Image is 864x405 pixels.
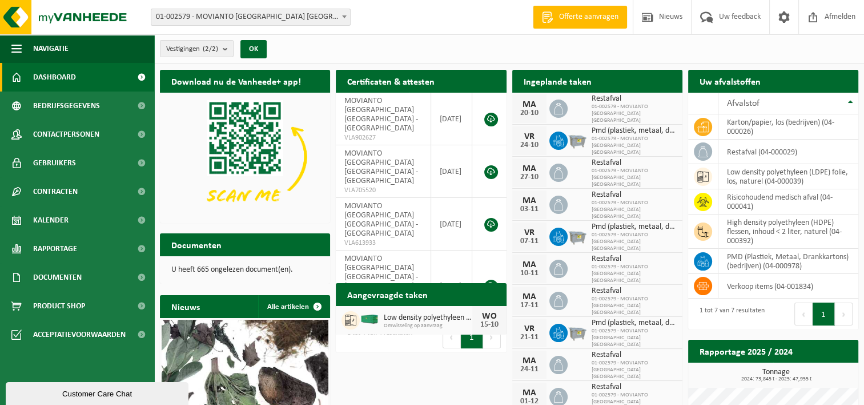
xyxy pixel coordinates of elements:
[431,198,473,251] td: [DATE]
[592,287,677,296] span: Restafval
[794,303,813,325] button: Previous
[518,196,541,205] div: MA
[694,368,858,382] h3: Tonnage
[518,228,541,237] div: VR
[384,313,472,323] span: Low density polyethyleen (ldpe) folie, los, naturel
[592,319,677,328] span: Pmd (plastiek, metaal, drankkartons) (bedrijven)
[344,97,418,133] span: MOVIANTO [GEOGRAPHIC_DATA] [GEOGRAPHIC_DATA] - [GEOGRAPHIC_DATA]
[718,189,858,215] td: risicohoudend medisch afval (04-000041)
[33,34,69,63] span: Navigatie
[592,158,677,168] span: Restafval
[518,388,541,398] div: MA
[518,237,541,245] div: 07-11
[518,132,541,141] div: VR
[160,40,234,57] button: Vestigingen(2/2)
[336,70,446,92] h2: Certificaten & attesten
[592,223,677,232] span: Pmd (plastiek, metaal, drankkartons) (bedrijven)
[718,164,858,189] td: low density polyethyleen (LDPE) folie, los, naturel (04-000039)
[344,255,418,291] span: MOVIANTO [GEOGRAPHIC_DATA] [GEOGRAPHIC_DATA] - [GEOGRAPHIC_DATA]
[151,9,350,25] span: 01-002579 - MOVIANTO BELGIUM NV - EREMBODEGEM
[592,328,677,348] span: 01-002579 - MOVIANTO [GEOGRAPHIC_DATA] [GEOGRAPHIC_DATA]
[592,264,677,284] span: 01-002579 - MOVIANTO [GEOGRAPHIC_DATA] [GEOGRAPHIC_DATA]
[33,235,77,263] span: Rapportage
[160,233,233,256] h2: Documenten
[344,202,418,238] span: MOVIANTO [GEOGRAPHIC_DATA] [GEOGRAPHIC_DATA] - [GEOGRAPHIC_DATA]
[518,109,541,117] div: 20-10
[344,133,422,142] span: VLA902627
[203,45,218,53] count: (2/2)
[592,94,677,104] span: Restafval
[258,295,329,318] a: Alle artikelen
[592,190,677,200] span: Restafval
[568,130,587,149] img: WB-2500-GAL-GY-01
[592,383,677,392] span: Restafval
[431,145,473,198] td: [DATE]
[727,99,759,108] span: Afvalstof
[556,11,621,23] span: Offerte aanvragen
[694,376,858,382] span: 2024: 73,845 t - 2025: 47,955 t
[431,93,473,145] td: [DATE]
[33,149,76,177] span: Gebruikers
[518,301,541,309] div: 17-11
[592,104,677,124] span: 01-002579 - MOVIANTO [GEOGRAPHIC_DATA] [GEOGRAPHIC_DATA]
[718,249,858,274] td: PMD (Plastiek, Metaal, Drankkartons) (bedrijven) (04-000978)
[518,356,541,366] div: MA
[592,255,677,264] span: Restafval
[431,251,473,321] td: [DATE]
[518,269,541,277] div: 10-11
[718,140,858,164] td: restafval (04-000029)
[592,360,677,380] span: 01-002579 - MOVIANTO [GEOGRAPHIC_DATA] [GEOGRAPHIC_DATA]
[166,41,218,58] span: Vestigingen
[518,164,541,173] div: MA
[33,320,126,349] span: Acceptatievoorwaarden
[33,206,69,235] span: Kalender
[518,366,541,374] div: 24-11
[518,205,541,213] div: 03-11
[160,70,312,92] h2: Download nu de Vanheede+ app!
[773,362,857,385] a: Bekijk rapportage
[384,323,472,329] span: Omwisseling op aanvraag
[6,380,191,405] iframe: chat widget
[160,93,330,221] img: Download de VHEPlus App
[835,303,853,325] button: Next
[718,274,858,299] td: verkoop items (04-001834)
[518,260,541,269] div: MA
[718,215,858,249] td: high density polyethyleen (HDPE) flessen, inhoud < 2 liter, naturel (04-000392)
[33,292,85,320] span: Product Shop
[688,70,772,92] h2: Uw afvalstoffen
[813,303,835,325] button: 1
[336,283,439,305] h2: Aangevraagde taken
[33,63,76,92] span: Dashboard
[568,226,587,245] img: WB-2500-GAL-GY-01
[688,340,804,362] h2: Rapportage 2025 / 2024
[512,70,603,92] h2: Ingeplande taken
[568,322,587,342] img: WB-2500-GAL-GY-01
[592,126,677,136] span: Pmd (plastiek, metaal, drankkartons) (bedrijven)
[518,292,541,301] div: MA
[518,141,541,149] div: 24-10
[518,333,541,342] div: 21-11
[718,114,858,140] td: karton/papier, los (bedrijven) (04-000026)
[518,100,541,109] div: MA
[360,314,379,324] img: HK-XC-40-GN-00
[33,263,82,292] span: Documenten
[592,351,677,360] span: Restafval
[518,173,541,181] div: 27-10
[478,312,501,321] div: WO
[592,296,677,316] span: 01-002579 - MOVIANTO [GEOGRAPHIC_DATA] [GEOGRAPHIC_DATA]
[160,295,211,317] h2: Nieuws
[33,120,99,149] span: Contactpersonen
[344,239,422,248] span: VLA613933
[151,9,351,26] span: 01-002579 - MOVIANTO BELGIUM NV - EREMBODEGEM
[592,232,677,252] span: 01-002579 - MOVIANTO [GEOGRAPHIC_DATA] [GEOGRAPHIC_DATA]
[33,177,78,206] span: Contracten
[592,136,677,156] span: 01-002579 - MOVIANTO [GEOGRAPHIC_DATA] [GEOGRAPHIC_DATA]
[478,321,501,329] div: 15-10
[171,266,319,274] p: U heeft 665 ongelezen document(en).
[240,40,267,58] button: OK
[592,200,677,220] span: 01-002579 - MOVIANTO [GEOGRAPHIC_DATA] [GEOGRAPHIC_DATA]
[592,168,677,188] span: 01-002579 - MOVIANTO [GEOGRAPHIC_DATA] [GEOGRAPHIC_DATA]
[344,149,418,185] span: MOVIANTO [GEOGRAPHIC_DATA] [GEOGRAPHIC_DATA] - [GEOGRAPHIC_DATA]
[533,6,627,29] a: Offerte aanvragen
